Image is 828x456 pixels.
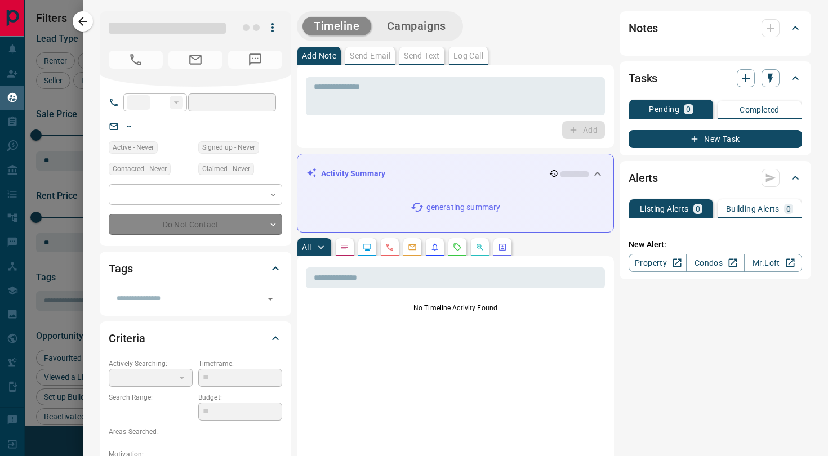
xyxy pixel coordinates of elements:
p: Areas Searched: [109,427,282,437]
p: Timeframe: [198,359,282,369]
svg: Listing Alerts [430,243,439,252]
p: Budget: [198,392,282,403]
span: No Number [109,51,163,69]
p: New Alert: [629,239,802,251]
div: Notes [629,15,802,42]
p: Pending [649,105,679,113]
svg: Requests [453,243,462,252]
p: 0 [686,105,691,113]
svg: Notes [340,243,349,252]
p: Completed [740,106,780,114]
span: No Email [168,51,222,69]
a: Condos [686,254,744,272]
p: Search Range: [109,392,193,403]
svg: Opportunities [475,243,484,252]
span: Signed up - Never [202,142,255,153]
p: Activity Summary [321,168,385,180]
span: Active - Never [113,142,154,153]
p: All [302,243,311,251]
button: Campaigns [376,17,457,35]
div: Activity Summary [306,163,604,184]
svg: Emails [408,243,417,252]
div: Do Not Contact [109,214,282,235]
p: 0 [786,205,791,213]
button: Timeline [302,17,371,35]
h2: Tasks [629,69,657,87]
h2: Tags [109,260,132,278]
a: Property [629,254,687,272]
div: Criteria [109,325,282,352]
div: Tags [109,255,282,282]
a: Mr.Loft [744,254,802,272]
h2: Criteria [109,329,145,347]
svg: Lead Browsing Activity [363,243,372,252]
p: Building Alerts [726,205,780,213]
span: No Number [228,51,282,69]
button: Open [262,291,278,307]
span: Contacted - Never [113,163,167,175]
div: Alerts [629,164,802,191]
a: -- [127,122,131,131]
p: 0 [696,205,700,213]
p: Listing Alerts [640,205,689,213]
button: New Task [629,130,802,148]
p: generating summary [426,202,500,213]
svg: Calls [385,243,394,252]
p: Actively Searching: [109,359,193,369]
p: No Timeline Activity Found [306,303,605,313]
div: Tasks [629,65,802,92]
p: Add Note [302,52,336,60]
span: Claimed - Never [202,163,250,175]
h2: Notes [629,19,658,37]
svg: Agent Actions [498,243,507,252]
h2: Alerts [629,169,658,187]
p: -- - -- [109,403,193,421]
